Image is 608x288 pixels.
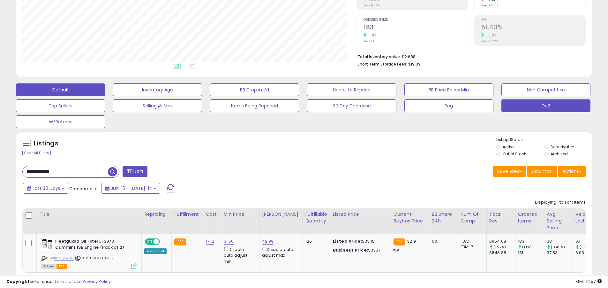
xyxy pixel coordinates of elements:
button: BB Drop in 7d [210,83,299,96]
div: 6% [432,238,453,244]
div: Title [39,211,139,218]
div: Displaying 1 to 1 of 1 items [535,199,586,206]
button: Inventory Age [113,83,202,96]
small: Prev: 181 [364,39,374,43]
small: (1.1%) [522,245,532,250]
div: FBA: 1 [461,238,482,244]
div: 126 [305,238,325,244]
button: Items Being Repriced [210,99,299,112]
small: 1.10% [366,33,377,38]
button: BB Price Below Min [404,83,493,96]
b: Short Term Storage Fees: [357,61,407,67]
div: 38 [547,238,573,244]
a: Terms of Use [55,278,82,284]
button: Selling @ Max [113,99,202,112]
div: 6.03 [575,250,601,256]
div: 6954.08 [489,238,515,244]
span: All listings currently available for purchase on Amazon [41,264,56,269]
div: $33.17 [333,247,386,253]
div: Disable auto adjust min [224,246,254,264]
div: Clear All Filters [22,150,51,156]
span: OFF [159,239,169,245]
div: Min Price [224,211,257,218]
li: $2,688 [357,52,581,60]
label: Archived [551,151,568,157]
button: Needs to Reprice [307,83,396,96]
small: (1.16%) [580,245,592,250]
div: [PERSON_NAME] [262,211,300,218]
span: Jun-15 - [DATE]-14 [111,185,152,191]
a: B071S941XG [54,255,74,261]
div: Fulfillment [174,211,200,218]
a: 17.12 [206,238,214,245]
button: Non Competitive [501,83,590,96]
div: $33.18 [333,238,386,244]
button: W/Returns [16,115,105,128]
div: Disable auto adjust max [262,246,298,258]
span: Last 30 Days [33,185,60,191]
button: Reg [404,99,493,112]
button: Actions [558,166,586,177]
div: 6846.88 [489,250,515,256]
a: Privacy Policy [83,278,111,284]
div: Velocity Last 30d [575,211,599,224]
div: Total Rev. [489,211,513,224]
label: Deactivated [551,144,574,150]
button: Filters [123,166,147,177]
span: ROI [481,18,585,22]
small: (1.57%) [493,245,506,250]
div: Repricing [144,211,169,218]
div: 6.1 [575,238,601,244]
button: Columns [527,166,557,177]
label: Out of Stock [503,151,526,157]
button: Default [16,83,105,96]
p: Listing States: [496,137,592,143]
small: Prev: 47.42% [481,39,498,43]
b: Listed Price: [333,238,362,244]
div: ASIN: [41,238,137,268]
span: FBA [56,264,67,269]
div: Ordered Items [518,211,541,224]
button: Jun-15 - [DATE]-14 [101,183,160,194]
b: Total Inventory Value: [357,54,401,59]
div: Listed Price [333,211,388,218]
button: Top Sellers [16,99,105,112]
small: Prev: $1,469 [364,4,380,7]
small: Prev: 34.00% [481,4,499,7]
button: Last 30 Days [23,183,68,194]
span: Columns [531,168,552,175]
strong: Copyright [6,278,30,284]
span: Ordered Items [364,18,468,22]
div: 183 [518,238,544,244]
h2: 51.40% [481,24,585,32]
div: Current Buybox Price [394,211,426,224]
small: (0.45%) [551,245,565,250]
b: Fleetguard Oil Filter LF3970 Cummins ISB Engine (Pack of 2) [55,238,133,252]
div: Amazon AI [144,248,167,254]
small: FBA [174,238,186,245]
div: Num of Comp. [461,211,484,224]
h5: Listings [34,139,58,148]
span: | SKU: IT-4CGU-IMFR [75,255,114,261]
div: FBM: 7 [461,244,482,250]
h2: 183 [364,24,468,32]
span: $19.09 [408,61,421,67]
button: De2 [501,99,590,112]
div: BB Share 24h. [432,211,455,224]
div: seller snap | | [6,279,111,285]
div: 181 [518,250,544,256]
span: 32.9 [407,238,416,244]
small: 8.39% [484,33,497,38]
div: 37.83 [547,250,573,256]
b: Business Price: [333,247,368,253]
div: Cost [206,211,218,218]
small: FBA [394,238,405,245]
img: 41bJsiJT4pL._SL40_.jpg [41,238,54,250]
button: Save View [493,166,526,177]
span: ON [146,239,154,245]
button: 30 Day Decrease [307,99,396,112]
div: Fulfillable Quantity [305,211,327,224]
span: 2025-08-14 12:57 GMT [576,278,602,284]
span: Compared to: [69,186,99,192]
a: 31.50 [224,238,234,245]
